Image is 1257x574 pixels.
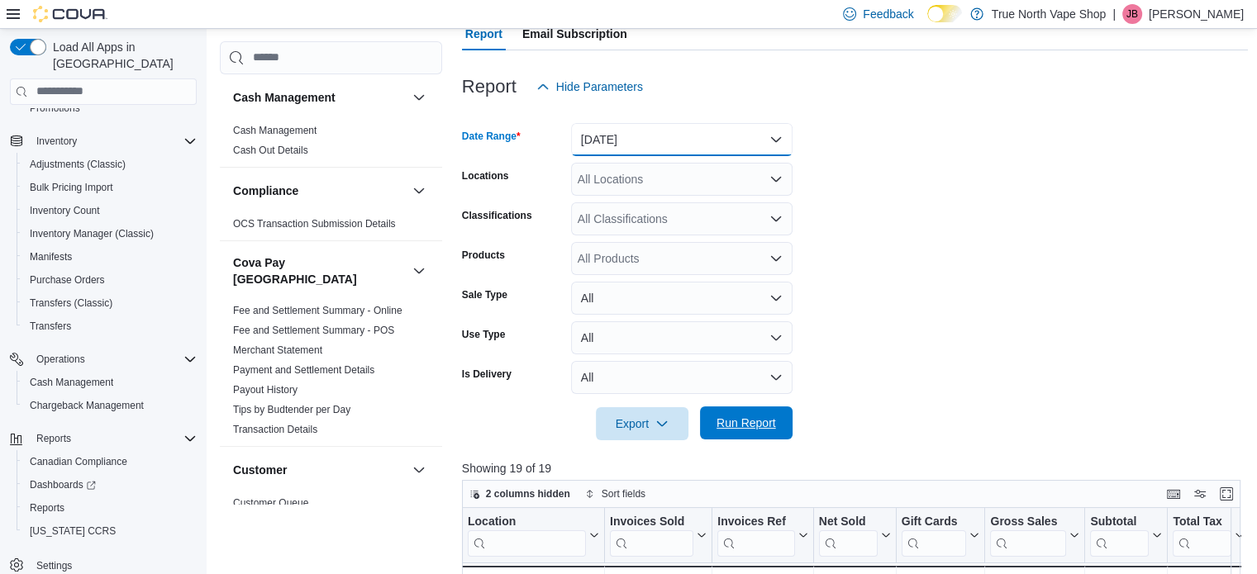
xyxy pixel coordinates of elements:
[233,124,317,137] span: Cash Management
[30,349,197,369] span: Operations
[23,247,197,267] span: Manifests
[233,496,308,510] span: Customer Queue
[233,344,322,357] span: Merchant Statement
[23,98,197,118] span: Promotions
[23,372,120,392] a: Cash Management
[17,268,203,292] button: Purchase Orders
[819,514,878,556] div: Net Sold
[23,224,160,244] a: Inventory Manager (Classic)
[23,475,102,495] a: Dashboards
[233,424,317,435] a: Transaction Details
[30,131,197,151] span: Inventory
[1173,514,1231,529] div: Total Tax
[233,304,402,317] span: Fee and Settlement Summary - Online
[17,519,203,543] button: [US_STATE] CCRS
[23,396,150,415] a: Chargeback Management
[23,521,197,541] span: Washington CCRS
[462,328,505,341] label: Use Type
[30,296,112,310] span: Transfers (Classic)
[530,70,650,103] button: Hide Parameters
[990,514,1079,556] button: Gross Sales
[23,178,197,197] span: Bulk Pricing Import
[468,514,599,556] button: Location
[23,224,197,244] span: Inventory Manager (Classic)
[233,254,406,287] h3: Cova Pay [GEOGRAPHIC_DATA]
[17,153,203,176] button: Adjustments (Classic)
[23,154,132,174] a: Adjustments (Classic)
[1164,484,1183,504] button: Keyboard shortcuts
[23,521,122,541] a: [US_STATE] CCRS
[233,423,317,436] span: Transaction Details
[462,460,1249,477] p: Showing 19 of 19
[579,484,652,504] button: Sort fields
[23,98,87,118] a: Promotions
[602,487,645,500] span: Sort fields
[23,498,71,518] a: Reports
[769,212,783,225] button: Open list of options
[220,301,442,446] div: Cova Pay [GEOGRAPHIC_DATA]
[30,429,78,448] button: Reports
[1173,514,1245,556] button: Total Tax
[17,199,203,222] button: Inventory Count
[233,125,317,136] a: Cash Management
[23,201,107,221] a: Inventory Count
[1090,514,1162,556] button: Subtotal
[23,372,197,392] span: Cash Management
[30,158,126,171] span: Adjustments (Classic)
[30,501,64,515] span: Reports
[463,484,577,504] button: 2 columns hidden
[30,227,154,240] span: Inventory Manager (Classic)
[23,201,197,221] span: Inventory Count
[23,293,197,313] span: Transfers (Classic)
[17,176,203,199] button: Bulk Pricing Import
[462,288,507,301] label: Sale Type
[30,273,105,287] span: Purchase Orders
[233,462,287,478] h3: Customer
[46,39,197,72] span: Load All Apps in [GEOGRAPHIC_DATA]
[233,403,350,416] span: Tips by Budtender per Day
[233,383,298,396] span: Payout History
[23,498,197,518] span: Reports
[17,473,203,496] a: Dashboards
[902,514,980,556] button: Gift Cards
[233,218,396,230] a: OCS Transaction Submission Details
[571,321,793,354] button: All
[17,222,203,245] button: Inventory Manager (Classic)
[23,316,78,336] a: Transfers
[30,429,197,448] span: Reports
[220,214,442,240] div: Compliance
[3,427,203,450] button: Reports
[409,181,429,201] button: Compliance
[220,121,442,167] div: Cash Management
[233,404,350,415] a: Tips by Budtender per Day
[30,524,116,538] span: [US_STATE] CCRS
[486,487,570,500] span: 2 columns hidden
[902,514,967,556] div: Gift Card Sales
[462,77,517,97] h3: Report
[233,89,336,106] h3: Cash Management
[23,316,197,336] span: Transfers
[1126,4,1138,24] span: JB
[556,78,643,95] span: Hide Parameters
[1173,514,1231,556] div: Total Tax
[17,245,203,268] button: Manifests
[3,130,203,153] button: Inventory
[571,282,793,315] button: All
[30,102,80,115] span: Promotions
[17,450,203,473] button: Canadian Compliance
[990,514,1066,529] div: Gross Sales
[462,249,505,262] label: Products
[819,514,878,529] div: Net Sold
[769,252,783,265] button: Open list of options
[17,371,203,394] button: Cash Management
[522,17,627,50] span: Email Subscription
[902,514,967,529] div: Gift Cards
[233,462,406,478] button: Customer
[233,217,396,230] span: OCS Transaction Submission Details
[769,173,783,186] button: Open list of options
[233,344,322,356] a: Merchant Statement
[700,406,793,439] button: Run Report
[717,415,776,431] span: Run Report
[233,325,394,336] a: Fee and Settlement Summary - POS
[606,407,678,440] span: Export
